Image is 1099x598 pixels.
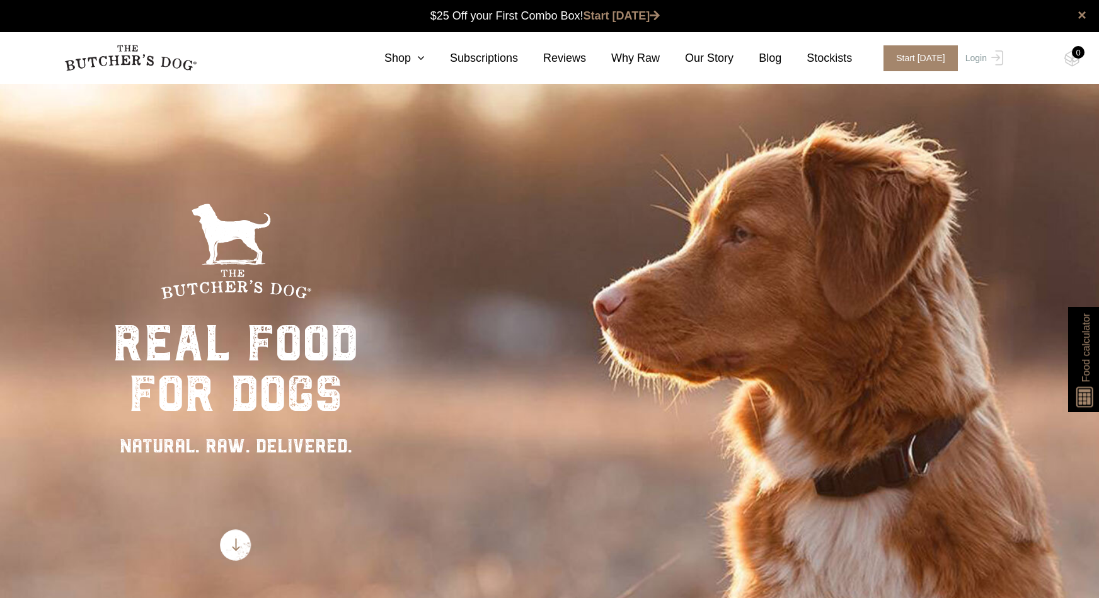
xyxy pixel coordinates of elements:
[1064,50,1080,67] img: TBD_Cart-Empty.png
[660,50,734,67] a: Our Story
[781,50,852,67] a: Stockists
[871,45,962,71] a: Start [DATE]
[1078,313,1093,382] span: Food calculator
[883,45,958,71] span: Start [DATE]
[113,318,359,419] div: real food for dogs
[359,50,425,67] a: Shop
[1072,46,1085,59] div: 0
[518,50,586,67] a: Reviews
[1078,8,1086,23] a: close
[586,50,660,67] a: Why Raw
[962,45,1003,71] a: Login
[734,50,781,67] a: Blog
[113,432,359,460] div: NATURAL. RAW. DELIVERED.
[425,50,518,67] a: Subscriptions
[584,9,660,22] a: Start [DATE]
